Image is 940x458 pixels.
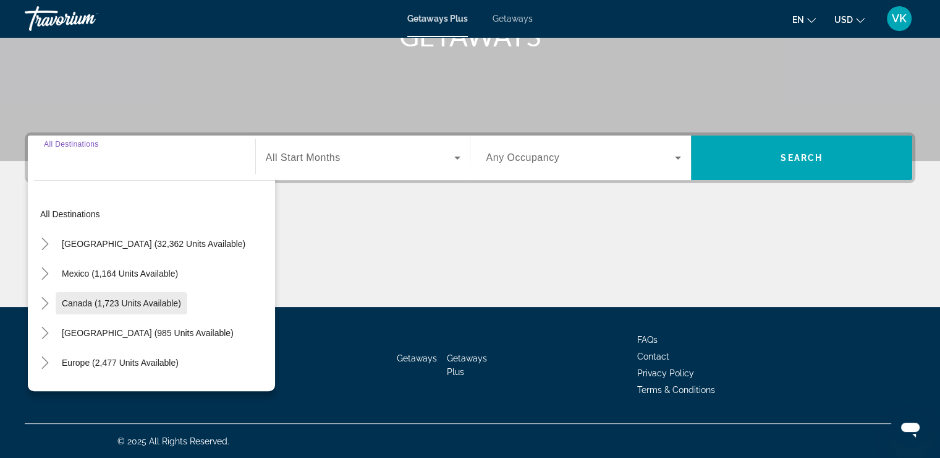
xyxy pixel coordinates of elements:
button: Toggle Canada (1,723 units available) [34,293,56,314]
span: en [792,15,804,25]
span: Mexico (1,164 units available) [62,269,178,279]
button: Toggle Caribbean & Atlantic Islands (985 units available) [34,322,56,344]
button: Toggle Europe (2,477 units available) [34,352,56,374]
button: Change currency [834,11,865,28]
span: VK [892,12,907,25]
a: Getaways [493,14,533,24]
a: FAQs [637,335,658,345]
iframe: Кнопка запуска окна обмена сообщениями [891,408,930,448]
a: Getaways Plus [407,14,468,24]
a: Contact [637,352,669,361]
button: User Menu [883,6,915,32]
a: Terms & Conditions [637,385,715,395]
a: Getaways [397,353,437,363]
button: Toggle Mexico (1,164 units available) [34,263,56,285]
a: Privacy Policy [637,368,694,378]
button: [GEOGRAPHIC_DATA] (985 units available) [56,322,240,344]
button: Toggle Australia (197 units available) [34,382,56,404]
button: Europe (2,477 units available) [56,352,185,374]
span: Europe (2,477 units available) [62,358,179,368]
span: Search [781,153,823,163]
span: [GEOGRAPHIC_DATA] (985 units available) [62,328,234,338]
button: Mexico (1,164 units available) [56,262,184,285]
span: Any Occupancy [486,152,560,163]
span: All Start Months [266,152,341,163]
button: [GEOGRAPHIC_DATA] (32,362 units available) [56,233,252,255]
span: All destinations [40,209,100,219]
span: [GEOGRAPHIC_DATA] (32,362 units available) [62,239,245,249]
a: Getaways Plus [447,353,487,377]
span: USD [834,15,853,25]
button: Canada (1,723 units available) [56,292,187,314]
button: Toggle United States (32,362 units available) [34,233,56,255]
button: All destinations [34,203,275,225]
div: Search widget [28,136,912,180]
span: Canada (1,723 units available) [62,298,181,308]
a: Travorium [25,2,148,35]
span: © 2025 All Rights Reserved. [117,436,229,446]
button: [GEOGRAPHIC_DATA] (197 units available) [56,381,240,404]
button: Change language [792,11,816,28]
span: All Destinations [44,140,99,148]
button: Search [691,136,912,180]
